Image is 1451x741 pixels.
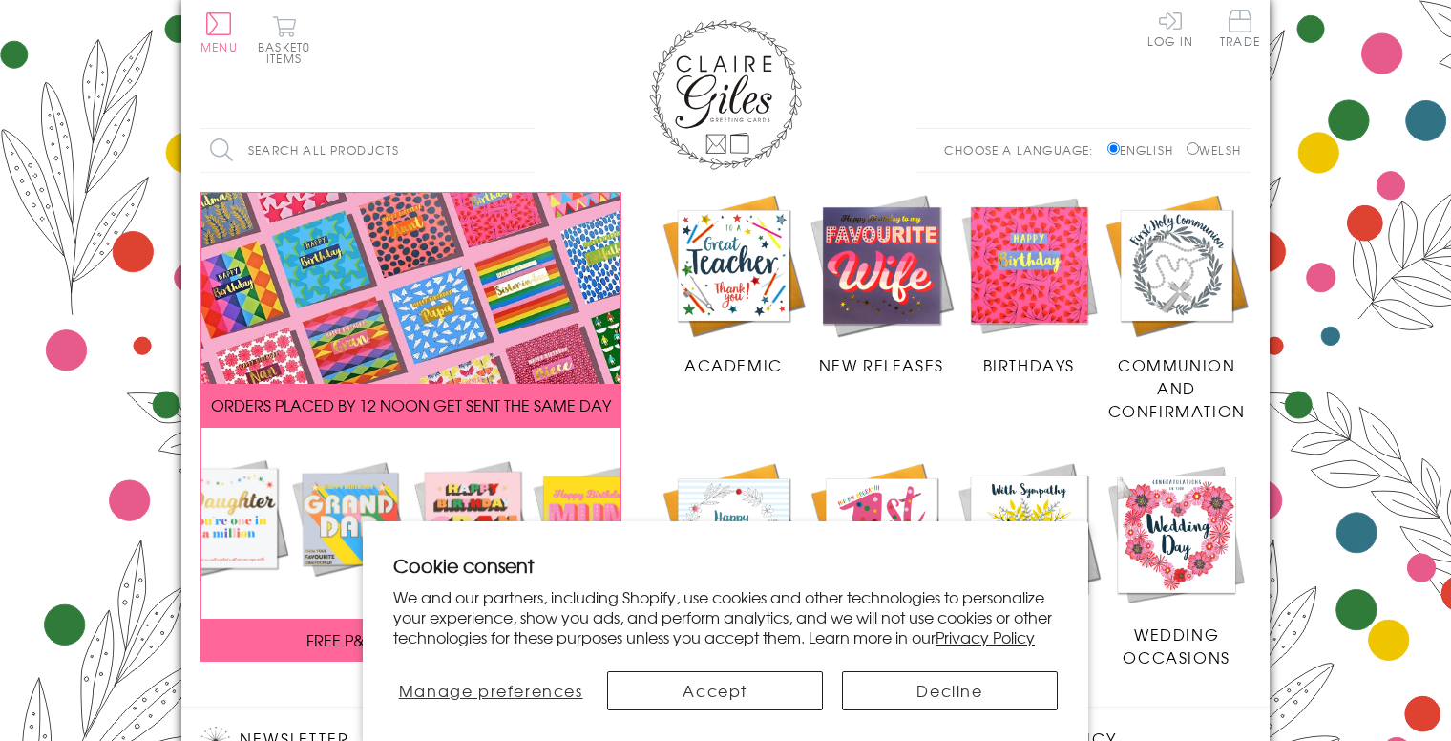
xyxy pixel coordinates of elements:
button: Decline [842,671,1058,710]
h2: Cookie consent [393,552,1058,579]
input: English [1107,142,1120,155]
a: Birthdays [956,192,1104,377]
span: Manage preferences [399,679,583,702]
label: Welsh [1187,141,1241,159]
span: Trade [1220,10,1260,47]
span: 0 items [266,38,310,67]
span: Communion and Confirmation [1108,353,1246,422]
span: New Releases [819,353,944,376]
input: Search [515,129,535,172]
img: Claire Giles Greetings Cards [649,19,802,170]
a: Sympathy [956,460,1104,646]
p: We and our partners, including Shopify, use cookies and other technologies to personalize your ex... [393,587,1058,646]
span: Academic [684,353,783,376]
a: Communion and Confirmation [1103,192,1251,423]
span: Menu [200,38,238,55]
span: ORDERS PLACED BY 12 NOON GET SENT THE SAME DAY [211,393,611,416]
p: Choose a language: [944,141,1104,159]
input: Welsh [1187,142,1199,155]
button: Manage preferences [393,671,588,710]
label: English [1107,141,1183,159]
a: Anniversary [660,460,808,646]
a: Privacy Policy [936,625,1035,648]
button: Accept [607,671,823,710]
a: Trade [1220,10,1260,51]
a: Academic [660,192,808,377]
a: New Releases [808,192,956,377]
button: Basket0 items [258,15,310,64]
a: Wedding Occasions [1103,460,1251,668]
span: Wedding Occasions [1123,623,1230,668]
button: Menu [200,12,238,53]
input: Search all products [200,129,535,172]
a: Age Cards [808,460,956,646]
span: Birthdays [983,353,1075,376]
span: FREE P&P ON ALL UK ORDERS [306,628,516,651]
a: Log In [1147,10,1193,47]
